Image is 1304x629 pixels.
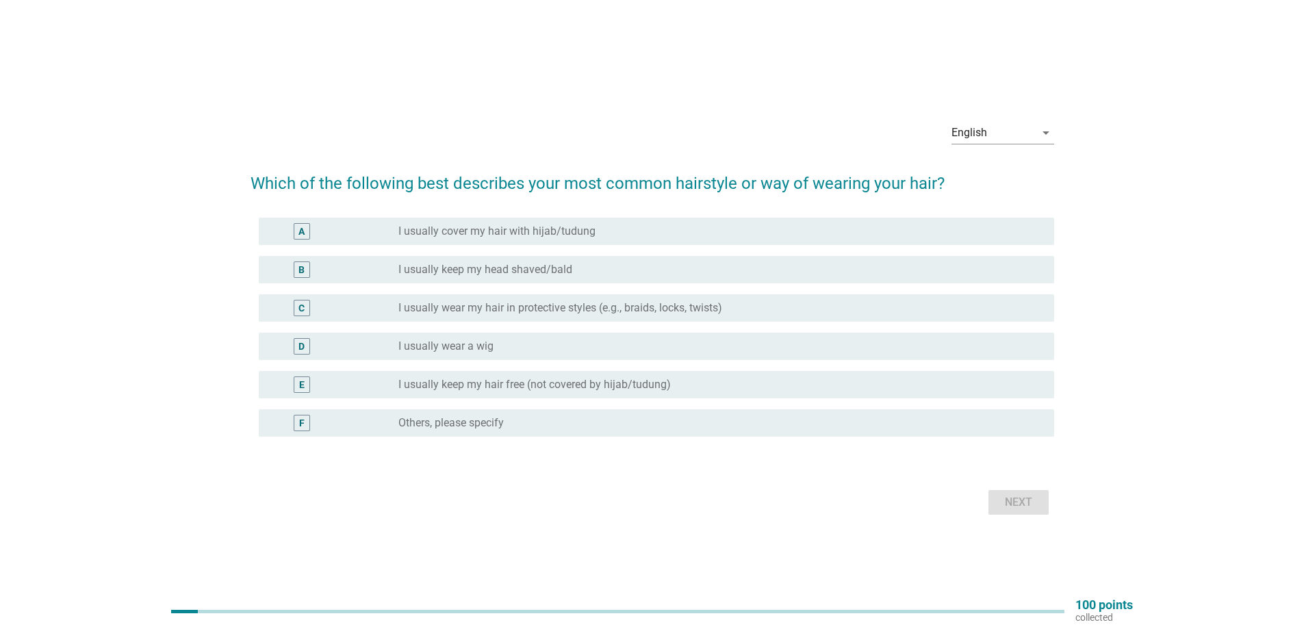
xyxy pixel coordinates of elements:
label: I usually wear my hair in protective styles (e.g., braids, locks, twists) [398,301,722,315]
div: B [298,262,305,277]
h2: Which of the following best describes your most common hairstyle or way of wearing your hair? [251,157,1054,196]
p: collected [1075,611,1133,624]
div: English [951,127,987,139]
div: A [298,224,305,238]
label: I usually wear a wig [398,339,494,353]
label: I usually keep my head shaved/bald [398,263,572,277]
label: I usually keep my hair free (not covered by hijab/tudung) [398,378,671,391]
div: E [299,377,305,391]
p: 100 points [1075,599,1133,611]
i: arrow_drop_down [1038,125,1054,141]
div: D [298,339,305,353]
div: F [299,415,305,430]
label: I usually cover my hair with hijab/tudung [398,224,596,238]
label: Others, please specify [398,416,504,430]
div: C [298,300,305,315]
